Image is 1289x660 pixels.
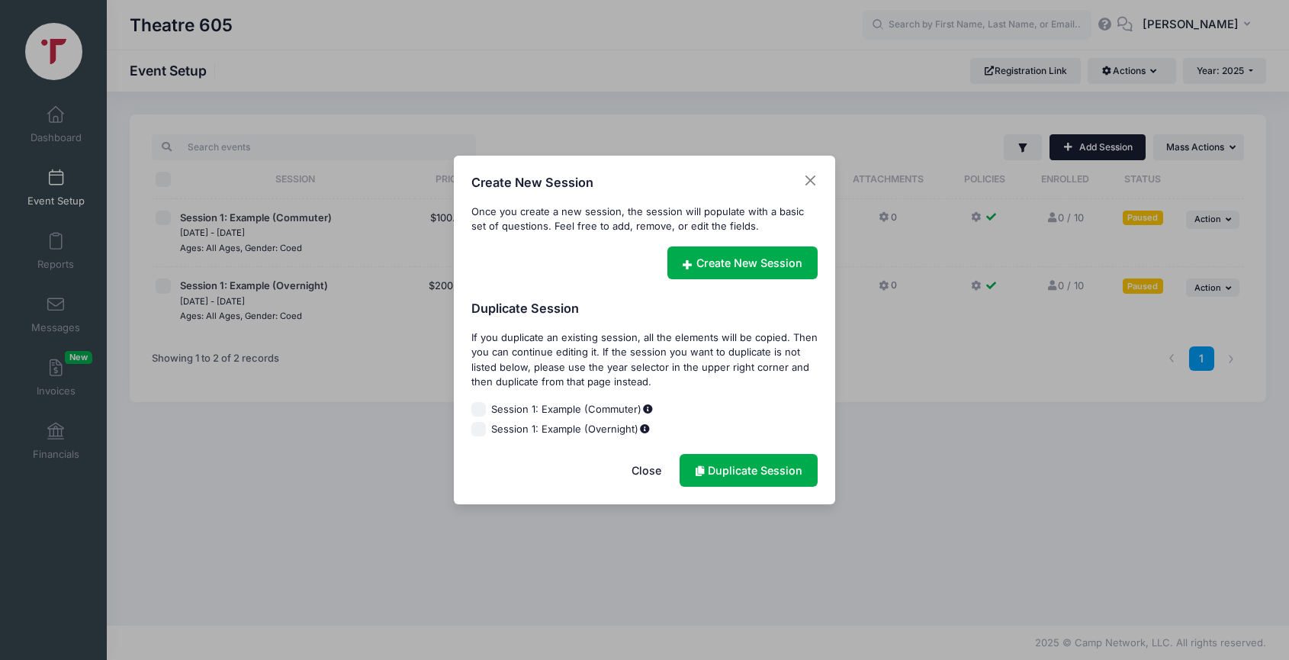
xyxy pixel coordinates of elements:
[641,404,654,414] span: %DateRange%
[667,246,818,279] a: Create New Session
[491,402,654,417] span: Session 1: Example (Commuter)
[803,173,818,188] button: Close
[471,402,487,417] input: Session 1: Example (Commuter)%DateRange%
[680,454,818,487] a: Duplicate Session
[471,330,818,390] div: If you duplicate an existing session, all the elements will be copied. Then you can continue edit...
[471,173,593,192] h4: Create New Session
[471,204,818,234] div: Once you create a new session, the session will populate with a basic set of questions. Feel free...
[471,299,818,317] h4: Duplicate Session
[471,422,487,437] input: Session 1: Example (Overnight)%DateRange%
[616,454,677,487] button: Close
[491,422,651,437] span: Session 1: Example (Overnight)
[638,424,651,434] span: %DateRange%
